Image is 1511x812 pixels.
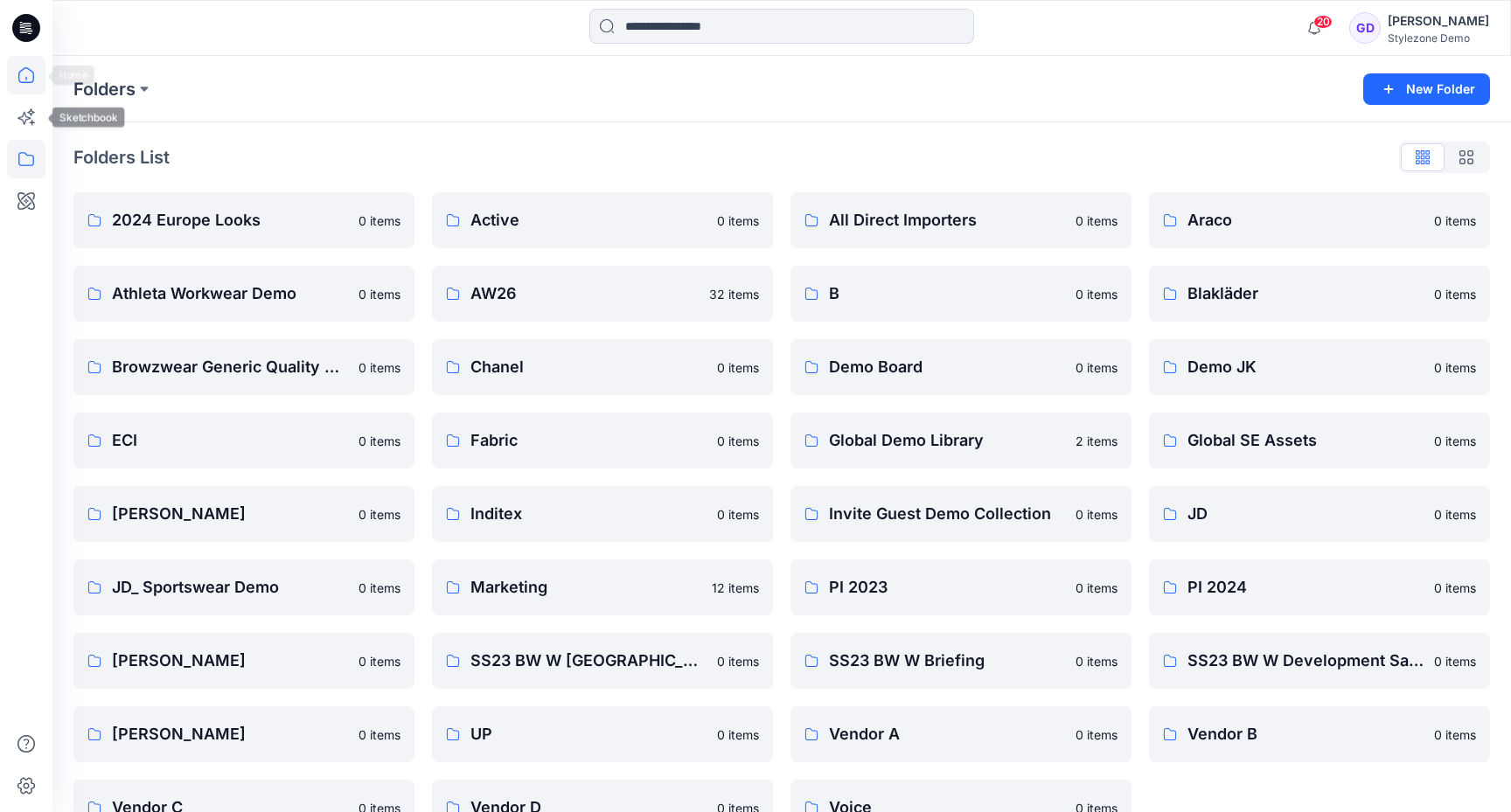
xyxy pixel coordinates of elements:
p: Blakläder [1187,281,1424,306]
p: Araco [1187,208,1424,232]
a: All Direct Importers0 items [790,192,1132,248]
p: 0 items [359,432,400,450]
p: B [829,281,1065,306]
p: Global SE Assets [1187,428,1424,453]
p: Invite Guest Demo Collection [829,502,1065,526]
p: SS23 BW W [GEOGRAPHIC_DATA] [470,649,707,673]
p: 2 items [1076,432,1118,450]
p: 12 items [712,579,759,597]
span: 20 [1313,15,1333,29]
p: All Direct Importers [829,208,1065,232]
p: Demo JK [1187,355,1424,379]
p: PI 2024 [1187,575,1424,600]
p: SS23 BW W Development Samples [1187,649,1424,673]
p: 32 items [709,285,759,303]
p: 0 items [717,652,759,670]
p: 0 items [717,505,759,524]
button: New Folder [1363,73,1490,105]
a: SS23 BW W Development Samples0 items [1149,633,1490,689]
a: Global Demo Library2 items [790,413,1132,468]
p: 0 items [1076,285,1118,303]
p: [PERSON_NAME] [112,722,348,746]
a: Folders [73,77,136,101]
a: Marketing12 items [432,559,773,615]
a: Chanel0 items [432,339,773,395]
p: Athleta Workwear Demo [112,281,348,306]
p: 0 items [359,505,400,524]
p: 0 items [1076,505,1118,524]
p: Active [470,208,707,232]
p: Marketing [470,575,701,600]
p: 2024 Europe Looks [112,208,348,232]
a: ECI0 items [73,413,414,468]
p: ECI [112,428,348,453]
a: AW2632 items [432,266,773,322]
p: 0 items [717,432,759,450]
a: UP0 items [432,706,773,762]
p: Chanel [470,355,707,379]
p: Fabric [470,428,707,453]
a: [PERSON_NAME]0 items [73,486,414,542]
a: PI 20240 items [1149,559,1490,615]
p: AW26 [470,281,699,306]
p: 0 items [1076,652,1118,670]
p: 0 items [1434,432,1476,450]
p: 0 items [359,652,400,670]
p: 0 items [1434,652,1476,670]
p: 0 items [1076,579,1118,597]
p: 0 items [1434,579,1476,597]
p: 0 items [1434,212,1476,230]
p: Global Demo Library [829,428,1065,453]
a: [PERSON_NAME]0 items [73,633,414,689]
p: UP [470,722,707,746]
p: PI 2023 [829,575,1065,600]
p: 0 items [359,579,400,597]
a: Browzwear Generic Quality Standards0 items [73,339,414,395]
p: [PERSON_NAME] [112,502,348,526]
p: 0 items [359,285,400,303]
a: Invite Guest Demo Collection0 items [790,486,1132,542]
a: Fabric0 items [432,413,773,468]
a: SS23 BW W [GEOGRAPHIC_DATA]0 items [432,633,773,689]
p: 0 items [1076,725,1118,744]
a: Vendor A0 items [790,706,1132,762]
p: SS23 BW W Briefing [829,649,1065,673]
p: 0 items [1434,505,1476,524]
a: Demo JK0 items [1149,339,1490,395]
div: GD [1349,12,1381,44]
p: 0 items [1434,358,1476,377]
a: Demo Board0 items [790,339,1132,395]
p: Vendor B [1187,722,1424,746]
p: 0 items [359,212,400,230]
a: JD0 items [1149,486,1490,542]
p: 0 items [717,358,759,377]
a: Araco0 items [1149,192,1490,248]
p: JD_ Sportswear Demo [112,575,348,600]
p: 0 items [1434,285,1476,303]
div: [PERSON_NAME] [1388,10,1489,31]
a: Global SE Assets0 items [1149,413,1490,468]
div: Stylezone Demo [1388,31,1489,45]
a: Active0 items [432,192,773,248]
p: 0 items [717,725,759,744]
a: B0 items [790,266,1132,322]
p: 0 items [717,212,759,230]
a: 2024 Europe Looks0 items [73,192,414,248]
p: Inditex [470,502,707,526]
a: [PERSON_NAME]0 items [73,706,414,762]
a: Vendor B0 items [1149,706,1490,762]
p: Demo Board [829,355,1065,379]
p: [PERSON_NAME] [112,649,348,673]
p: Vendor A [829,722,1065,746]
a: SS23 BW W Briefing0 items [790,633,1132,689]
a: Athleta Workwear Demo0 items [73,266,414,322]
a: PI 20230 items [790,559,1132,615]
p: 0 items [1076,358,1118,377]
p: 0 items [1076,212,1118,230]
p: Folders List [73,144,170,170]
p: 0 items [359,725,400,744]
p: JD [1187,502,1424,526]
a: Inditex0 items [432,486,773,542]
a: Blakläder0 items [1149,266,1490,322]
